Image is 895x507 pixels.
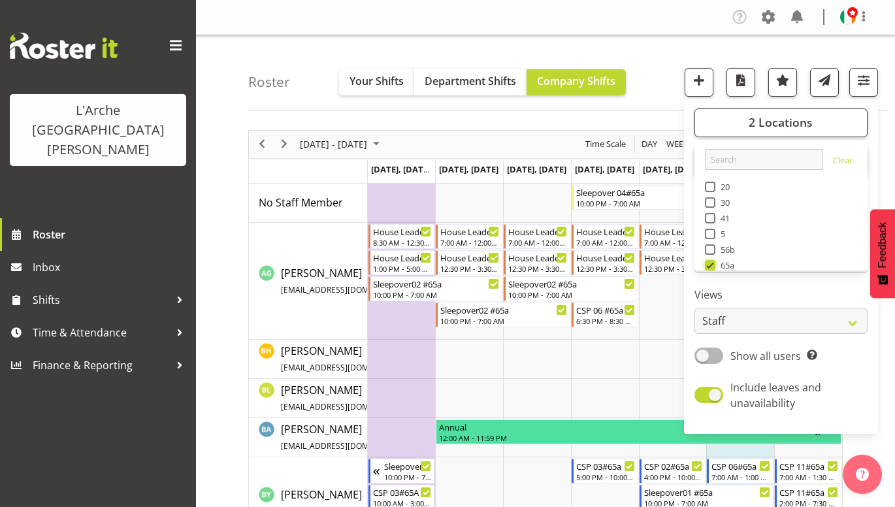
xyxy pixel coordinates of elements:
[259,195,343,210] a: No Staff Member
[508,263,567,274] div: 12:30 PM - 3:30 PM
[730,349,801,363] span: Show all users
[33,355,170,375] span: Finance & Reporting
[508,277,635,290] div: Sleepover02 #65a
[644,237,703,248] div: 7:00 AM - 12:00 PM
[440,316,567,326] div: 10:00 PM - 7:00 AM
[576,198,703,208] div: 10:00 PM - 7:00 AM
[373,237,432,248] div: 8:30 AM - 12:30 PM
[10,33,118,59] img: Rosterit website logo
[281,284,411,295] span: [EMAIL_ADDRESS][DOMAIN_NAME]
[508,251,567,264] div: House Leader 03#65a
[694,108,868,137] button: 2 Locations
[508,289,635,300] div: 10:00 PM - 7:00 AM
[281,265,463,297] a: [PERSON_NAME][EMAIL_ADDRESS][DOMAIN_NAME]
[640,250,706,275] div: Adrian Garduque"s event - House Leader 03#65a Begin From Friday, September 26, 2025 at 12:30:00 P...
[253,136,271,152] button: Previous
[856,468,869,481] img: help-xxl-2.png
[715,197,730,208] span: 30
[281,440,411,451] span: [EMAIL_ADDRESS][DOMAIN_NAME]
[644,225,703,238] div: House Leader 03#65a
[33,323,170,342] span: Time & Attendance
[33,257,189,277] span: Inbox
[368,276,503,301] div: Adrian Garduque"s event - Sleepover02 #65a Begin From Monday, September 22, 2025 at 10:00:00 PM G...
[644,263,703,274] div: 12:30 PM - 3:30 PM
[779,472,838,482] div: 7:00 AM - 1:30 PM
[368,250,435,275] div: Adrian Garduque"s event - House Leader 02#65a Begin From Monday, September 22, 2025 at 1:00:00 PM...
[504,276,638,301] div: Adrian Garduque"s event - Sleepover02 #65a Begin From Wednesday, September 24, 2025 at 10:00:00 P...
[527,69,626,95] button: Company Shifts
[384,472,432,482] div: 10:00 PM - 7:00 AM
[373,251,432,264] div: House Leader 02#65a
[249,340,368,379] td: Ben Hammond resource
[373,225,432,238] div: House Leader 02#65a
[281,383,463,413] span: [PERSON_NAME]
[870,209,895,298] button: Feedback - Show survey
[779,459,838,472] div: CSP 11#65a
[711,459,770,472] div: CSP 06#65a
[726,68,755,97] button: Download a PDF of the roster according to the set date range.
[644,459,703,472] div: CSP 02#65a
[576,263,635,274] div: 12:30 PM - 3:30 PM
[440,263,499,274] div: 12:30 PM - 3:30 PM
[276,136,293,152] button: Next
[373,289,500,300] div: 10:00 PM - 7:00 AM
[537,74,615,88] span: Company Shifts
[779,485,838,499] div: CSP 11#65a
[425,74,516,88] span: Department Shifts
[440,225,499,238] div: House Leader 03#65a
[281,421,463,453] a: [PERSON_NAME][EMAIL_ADDRESS][DOMAIN_NAME]
[373,277,500,290] div: Sleepover02 #65a
[281,266,463,296] span: [PERSON_NAME]
[711,472,770,482] div: 7:00 AM - 1:00 PM
[572,224,638,249] div: Adrian Garduque"s event - House Leader 03#65a Begin From Thursday, September 25, 2025 at 7:00:00 ...
[507,163,566,175] span: [DATE], [DATE]
[749,114,813,130] span: 2 Locations
[249,379,368,418] td: Benny Liew resource
[643,163,702,175] span: [DATE], [DATE]
[508,237,567,248] div: 7:00 AM - 12:00 PM
[33,225,189,244] span: Roster
[439,433,815,443] div: 12:00 AM - 11:59 PM
[576,237,635,248] div: 7:00 AM - 12:00 PM
[248,74,290,90] h4: Roster
[576,459,635,472] div: CSP 03#65a
[281,362,411,373] span: [EMAIL_ADDRESS][DOMAIN_NAME]
[694,287,868,303] label: Views
[440,251,499,264] div: House Leader 03#65a
[730,380,821,410] span: Include leaves and unavailability
[281,382,463,414] a: [PERSON_NAME][EMAIL_ADDRESS][DOMAIN_NAME]
[368,459,435,483] div: Bryan Yamson"s event - Sleepover02 #65a Begin From Sunday, September 21, 2025 at 10:00:00 PM GMT+...
[705,149,823,170] input: Search
[644,485,771,499] div: Sleepover01 #65a
[572,185,706,210] div: No Staff Member"s event - Sleepover 04#65a Begin From Thursday, September 25, 2025 at 10:00:00 PM...
[373,485,432,499] div: CSP 03#65A
[249,223,368,340] td: Adrian Garduque resource
[583,136,628,152] button: Time Scale
[368,224,435,249] div: Adrian Garduque"s event - House Leader 02#65a Begin From Monday, September 22, 2025 at 8:30:00 AM...
[295,131,387,158] div: September 22 - 28, 2025
[281,344,463,374] span: [PERSON_NAME]
[504,224,570,249] div: Adrian Garduque"s event - House Leader 03#65a Begin From Wednesday, September 24, 2025 at 7:00:00...
[440,303,567,316] div: Sleepover02 #65a
[576,316,635,326] div: 6:30 PM - 8:30 PM
[436,250,502,275] div: Adrian Garduque"s event - House Leader 03#65a Begin From Tuesday, September 23, 2025 at 12:30:00 ...
[644,251,703,264] div: House Leader 03#65a
[575,163,634,175] span: [DATE], [DATE]
[833,154,853,170] a: Clear
[436,303,570,327] div: Adrian Garduque"s event - Sleepover02 #65a Begin From Tuesday, September 23, 2025 at 10:00:00 PM ...
[339,69,414,95] button: Your Shifts
[436,224,502,249] div: Adrian Garduque"s event - House Leader 03#65a Begin From Tuesday, September 23, 2025 at 7:00:00 A...
[576,186,703,199] div: Sleepover 04#65a
[715,260,735,270] span: 65a
[298,136,385,152] button: September 2025
[384,459,432,472] div: Sleepover02 #65a
[665,136,690,152] span: Week
[439,163,498,175] span: [DATE], [DATE]
[439,420,815,433] div: Annual
[572,459,638,483] div: Bryan Yamson"s event - CSP 03#65a Begin From Thursday, September 25, 2025 at 5:00:00 PM GMT+12:00...
[576,303,635,316] div: CSP 06 #65a
[251,131,273,158] div: previous period
[33,290,170,310] span: Shifts
[373,263,432,274] div: 1:00 PM - 5:00 PM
